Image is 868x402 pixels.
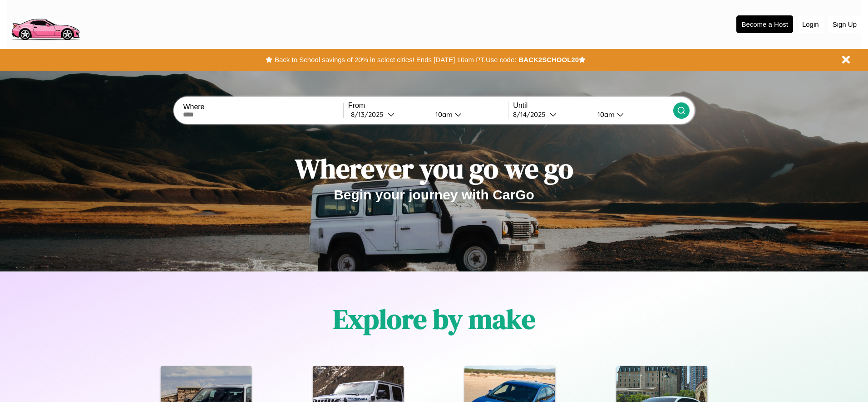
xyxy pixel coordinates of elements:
button: 10am [428,110,508,119]
label: From [348,102,508,110]
button: 8/13/2025 [348,110,428,119]
div: 8 / 13 / 2025 [351,110,388,119]
button: Become a Host [736,15,793,33]
div: 8 / 14 / 2025 [513,110,550,119]
h1: Explore by make [333,300,535,338]
b: BACK2SCHOOL20 [518,56,579,63]
label: Until [513,102,673,110]
div: 10am [593,110,617,119]
button: 10am [590,110,673,119]
button: Sign Up [828,16,861,33]
div: 10am [431,110,455,119]
button: Login [798,16,824,33]
img: logo [7,5,84,43]
button: Back to School savings of 20% in select cities! Ends [DATE] 10am PT.Use code: [272,53,518,66]
label: Where [183,103,343,111]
